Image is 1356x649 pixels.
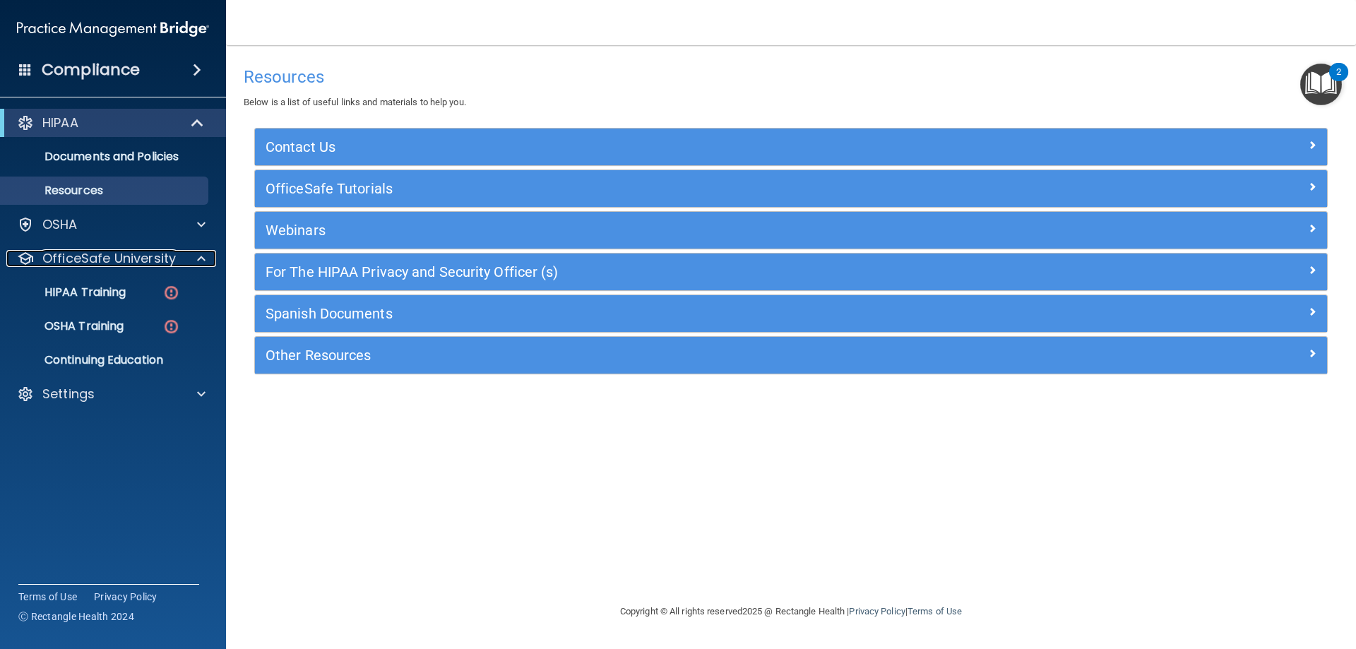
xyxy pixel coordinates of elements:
p: HIPAA Training [9,285,126,299]
img: PMB logo [17,15,209,43]
h5: Webinars [266,222,1049,238]
h5: Other Resources [266,347,1049,363]
p: HIPAA [42,114,78,131]
a: Terms of Use [908,606,962,617]
div: Copyright © All rights reserved 2025 @ Rectangle Health | | [533,589,1049,634]
div: 2 [1336,72,1341,90]
span: Below is a list of useful links and materials to help you. [244,97,466,107]
p: Continuing Education [9,353,202,367]
p: OfficeSafe University [42,250,176,267]
p: Documents and Policies [9,150,202,164]
a: Terms of Use [18,590,77,604]
p: Settings [42,386,95,403]
span: Ⓒ Rectangle Health 2024 [18,609,134,624]
a: Contact Us [266,136,1316,158]
button: Open Resource Center, 2 new notifications [1300,64,1342,105]
h4: Compliance [42,60,140,80]
a: HIPAA [17,114,205,131]
p: Resources [9,184,202,198]
a: OfficeSafe Tutorials [266,177,1316,200]
img: danger-circle.6113f641.png [162,284,180,302]
h4: Resources [244,68,1338,86]
h5: Contact Us [266,139,1049,155]
a: Other Resources [266,344,1316,367]
a: Privacy Policy [849,606,905,617]
a: Privacy Policy [94,590,157,604]
h5: Spanish Documents [266,306,1049,321]
a: OSHA [17,216,206,233]
a: OfficeSafe University [17,250,206,267]
a: Spanish Documents [266,302,1316,325]
img: danger-circle.6113f641.png [162,318,180,335]
p: OSHA [42,216,78,233]
p: OSHA Training [9,319,124,333]
a: For The HIPAA Privacy and Security Officer (s) [266,261,1316,283]
a: Settings [17,386,206,403]
h5: For The HIPAA Privacy and Security Officer (s) [266,264,1049,280]
h5: OfficeSafe Tutorials [266,181,1049,196]
a: Webinars [266,219,1316,242]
